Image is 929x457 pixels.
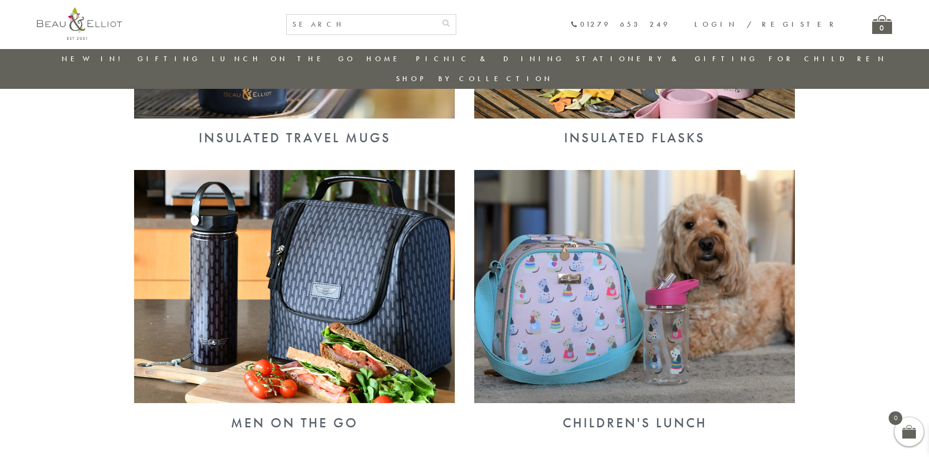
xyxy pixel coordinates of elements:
div: Children's Lunch [474,415,795,431]
a: Children's Lunch Children's Lunch [474,395,795,431]
a: 01279 653 249 [570,20,670,29]
a: Stationery & Gifting [576,54,758,64]
span: 0 [889,411,902,425]
div: Insulated Travel Mugs [134,130,455,146]
a: Lunch On The Go [212,54,356,64]
a: New in! [62,54,127,64]
img: Children's Lunch [474,170,795,403]
a: Insulated Travel Mugs Insulated Travel Mugs [134,111,455,146]
input: SEARCH [287,15,436,34]
a: Gifting [138,54,201,64]
div: Men on the Go [134,415,455,431]
img: logo [37,7,122,40]
a: 0 [872,15,892,34]
a: Men on the Go Men on the Go [134,395,455,431]
a: Picnic & Dining [416,54,565,64]
div: Insulated Flasks [474,130,795,146]
a: Shop by collection [396,74,553,84]
a: For Children [769,54,887,64]
a: Login / Register [694,19,838,29]
a: Insulated Flasks Insulated Flasks [474,111,795,146]
a: Home [366,54,405,64]
img: Men on the Go [134,170,455,403]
